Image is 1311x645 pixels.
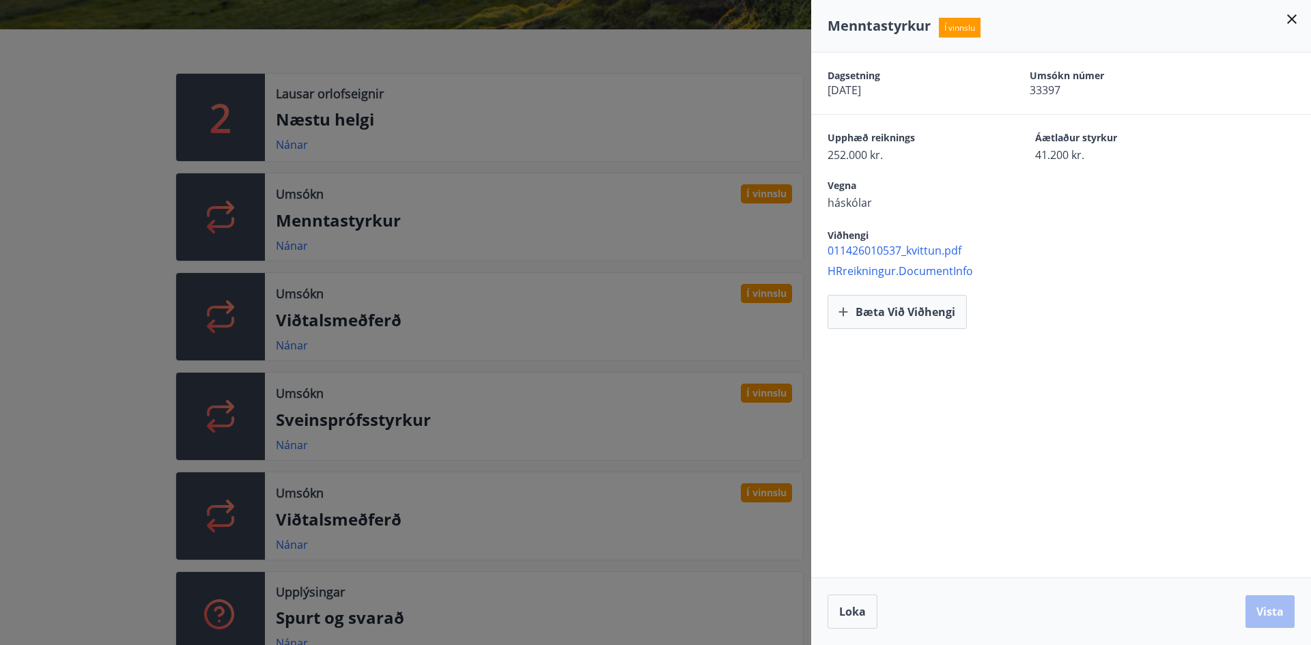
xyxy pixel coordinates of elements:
span: háskólar [828,195,987,210]
span: 252.000 kr. [828,147,987,162]
span: 011426010537_kvittun.pdf [828,243,1311,258]
span: [DATE] [828,83,982,98]
span: Loka [839,604,866,619]
span: HRreikningur.DocumentInfo [828,263,1311,278]
span: Upphæð reiknings [828,131,987,147]
span: 33397 [1030,83,1184,98]
span: 41.200 kr. [1035,147,1195,162]
span: Í vinnslu [939,18,981,38]
button: Loka [828,594,877,629]
span: Dagsetning [828,69,982,83]
span: Viðhengi [828,229,869,242]
button: Bæta við viðhengi [828,295,967,329]
span: Áætlaður styrkur [1035,131,1195,147]
span: Menntastyrkur [828,16,931,35]
span: Umsókn númer [1030,69,1184,83]
span: Vegna [828,179,987,195]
